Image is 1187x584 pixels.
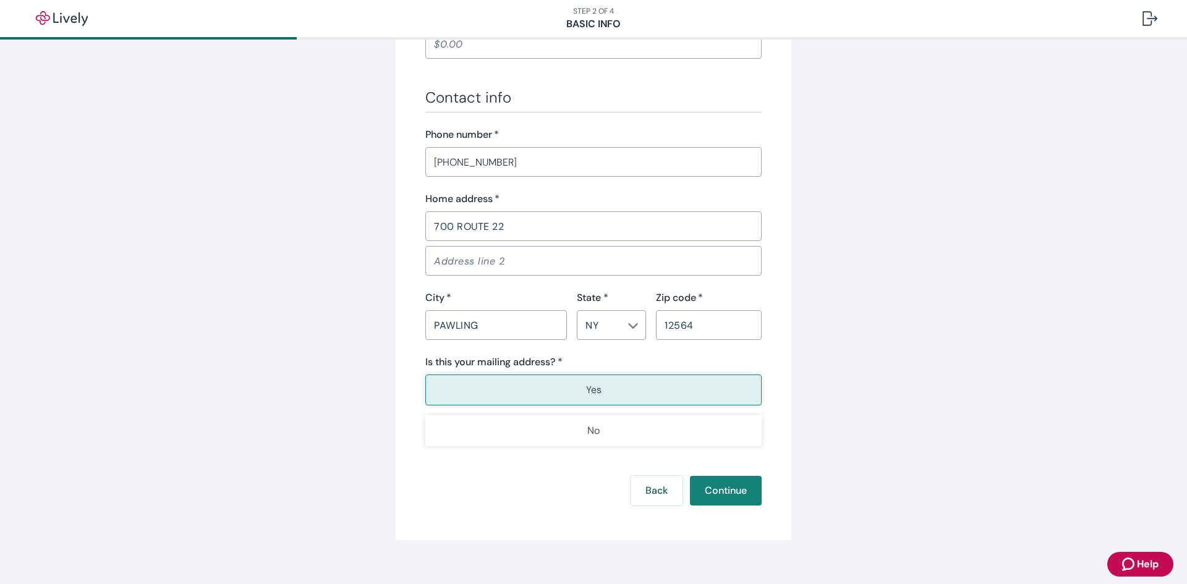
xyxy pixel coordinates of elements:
button: Back [631,476,683,506]
button: Continue [690,476,762,506]
label: Is this your mailing address? * [425,355,563,370]
input: Address line 2 [425,248,762,273]
p: No [587,423,600,438]
label: Home address [425,192,500,206]
span: Help [1137,557,1159,572]
input: Zip code [656,313,762,337]
label: Phone number [425,127,499,142]
label: Zip code [656,290,703,305]
input: City [425,313,567,337]
button: Yes [425,375,762,405]
button: No [425,415,762,446]
h3: Contact info [425,88,762,107]
img: Lively [27,11,96,26]
svg: Chevron icon [628,321,638,331]
input: $0.00 [425,32,762,56]
input: Address line 1 [425,214,762,239]
input: -- [581,316,622,334]
input: (555) 555-5555 [425,150,762,174]
button: Zendesk support iconHelp [1107,552,1173,577]
label: City [425,290,451,305]
p: Yes [586,383,602,397]
svg: Zendesk support icon [1122,557,1137,572]
button: Log out [1133,4,1167,33]
button: Open [627,320,639,332]
label: State * [577,290,608,305]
